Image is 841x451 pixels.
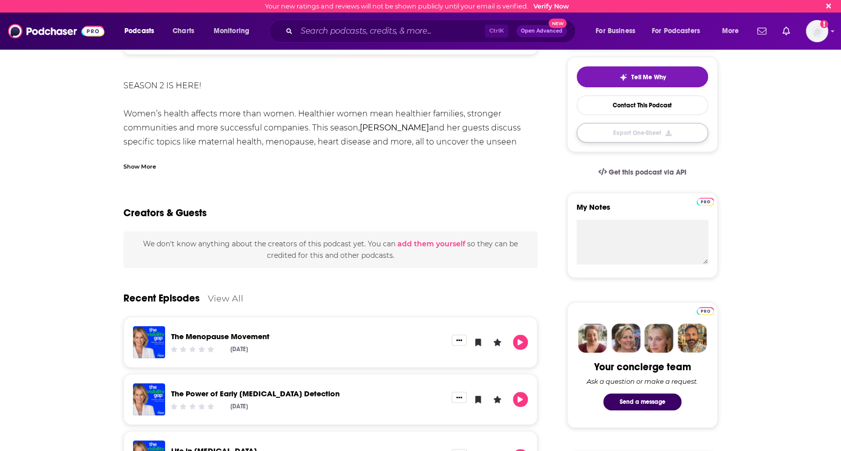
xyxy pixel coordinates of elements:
[645,23,715,39] button: open menu
[806,20,828,42] button: Show profile menu
[490,392,505,407] button: Leave a Rating
[123,79,537,219] div: SEASON 2 IS HERE! Women’s health affects more than women. Healthier women mean healthier families...
[696,307,714,315] img: Podchaser Pro
[589,23,648,39] button: open menu
[533,3,569,10] a: Verify Now
[123,207,207,219] h2: Creators & Guests
[214,24,249,38] span: Monitoring
[644,324,673,353] img: Jules Profile
[753,23,770,40] a: Show notifications dropdown
[578,324,607,353] img: Sydney Profile
[230,346,248,353] div: [DATE]
[278,20,585,43] div: Search podcasts, credits, & more...
[548,19,567,28] span: New
[806,20,828,42] img: User Profile
[170,345,215,353] div: Community Rating: 0 out of 5
[471,335,486,350] button: Bookmark Episode
[587,377,698,385] div: Ask a question or make a request.
[133,326,165,358] img: The Menopause Movement
[133,383,165,415] img: ​The Power of Early Cancer Detection
[485,25,508,38] span: Ctrl K
[677,324,707,353] img: Jon Profile
[611,324,640,353] img: Barbara Profile
[696,306,714,315] a: Pro website
[173,24,194,38] span: Charts
[117,23,167,39] button: open menu
[452,392,467,403] button: Show More Button
[603,393,681,410] button: Send a message
[166,23,200,39] a: Charts
[696,196,714,206] a: Pro website
[722,24,739,38] span: More
[619,73,627,81] img: tell me why sparkle
[516,25,567,37] button: Open AdvancedNew
[265,3,569,10] div: Your new ratings and reviews will not be shown publicly until your email is verified.
[806,20,828,42] span: Logged in as Sayani13
[513,335,528,350] button: Play
[577,66,708,87] button: tell me why sparkleTell Me Why
[207,23,262,39] button: open menu
[171,332,269,341] a: The Menopause Movement
[124,24,154,38] span: Podcasts
[715,23,751,39] button: open menu
[596,24,635,38] span: For Business
[652,24,700,38] span: For Podcasters
[696,198,714,206] img: Podchaser Pro
[170,402,215,410] div: Community Rating: 0 out of 5
[513,392,528,407] button: Play
[490,335,505,350] button: Leave a Rating
[230,403,248,410] div: [DATE]
[577,202,708,220] label: My Notes
[171,389,340,398] a: ​The Power of Early Cancer Detection
[297,23,485,39] input: Search podcasts, credits, & more...
[123,292,200,305] a: Recent Episodes
[208,293,243,304] a: View All
[590,160,694,185] a: Get this podcast via API
[397,240,465,248] button: add them yourself
[778,23,794,40] a: Show notifications dropdown
[577,123,708,142] button: Export One-Sheet
[471,392,486,407] button: Bookmark Episode
[577,95,708,115] a: Contact This Podcast
[609,168,686,177] span: Get this podcast via API
[594,361,691,373] div: Your concierge team
[521,29,563,34] span: Open Advanced
[820,20,828,28] svg: Email not verified
[360,123,429,132] b: [PERSON_NAME]
[452,335,467,346] button: Show More Button
[8,22,104,41] img: Podchaser - Follow, Share and Rate Podcasts
[143,239,517,259] span: We don't know anything about the creators of this podcast yet . You can so they can be credited f...
[631,73,666,81] span: Tell Me Why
